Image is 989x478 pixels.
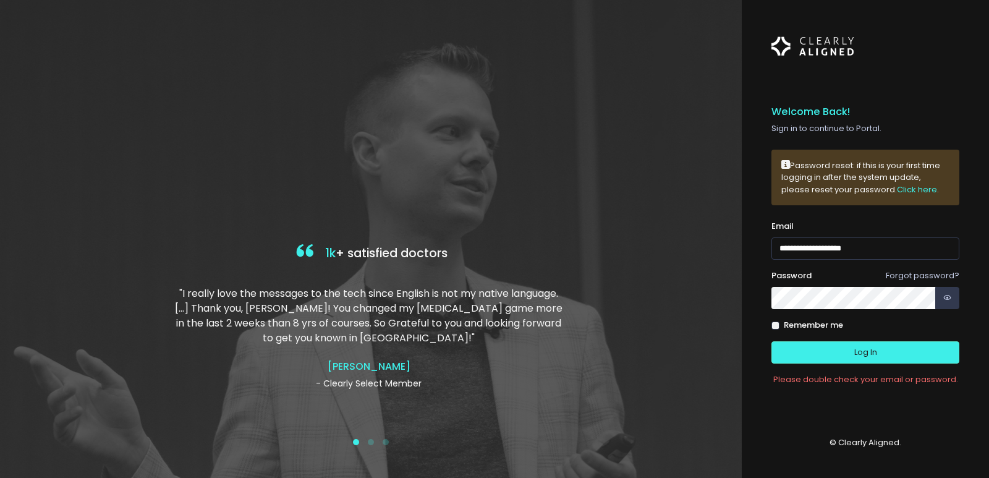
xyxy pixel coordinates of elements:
div: Please double check your email or password. [771,373,959,386]
span: 1k [325,245,336,262]
label: Email [771,220,794,233]
a: Forgot password? [886,270,959,281]
p: - Clearly Select Member [175,377,562,390]
button: Log In [771,341,959,364]
label: Remember me [784,319,843,331]
h4: [PERSON_NAME] [175,361,562,372]
p: © Clearly Aligned. [771,437,959,449]
div: Password reset: if this is your first time logging in after the system update, please reset your ... [771,150,959,206]
p: Sign in to continue to Portal. [771,122,959,135]
label: Password [771,270,812,282]
h5: Welcome Back! [771,106,959,118]
a: Click here [897,184,937,195]
p: "I really love the messages to the tech since English is not my native language. […] Thank you, [... [175,286,562,346]
img: Logo Horizontal [771,30,854,63]
h4: + satisfied doctors [175,241,567,267]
